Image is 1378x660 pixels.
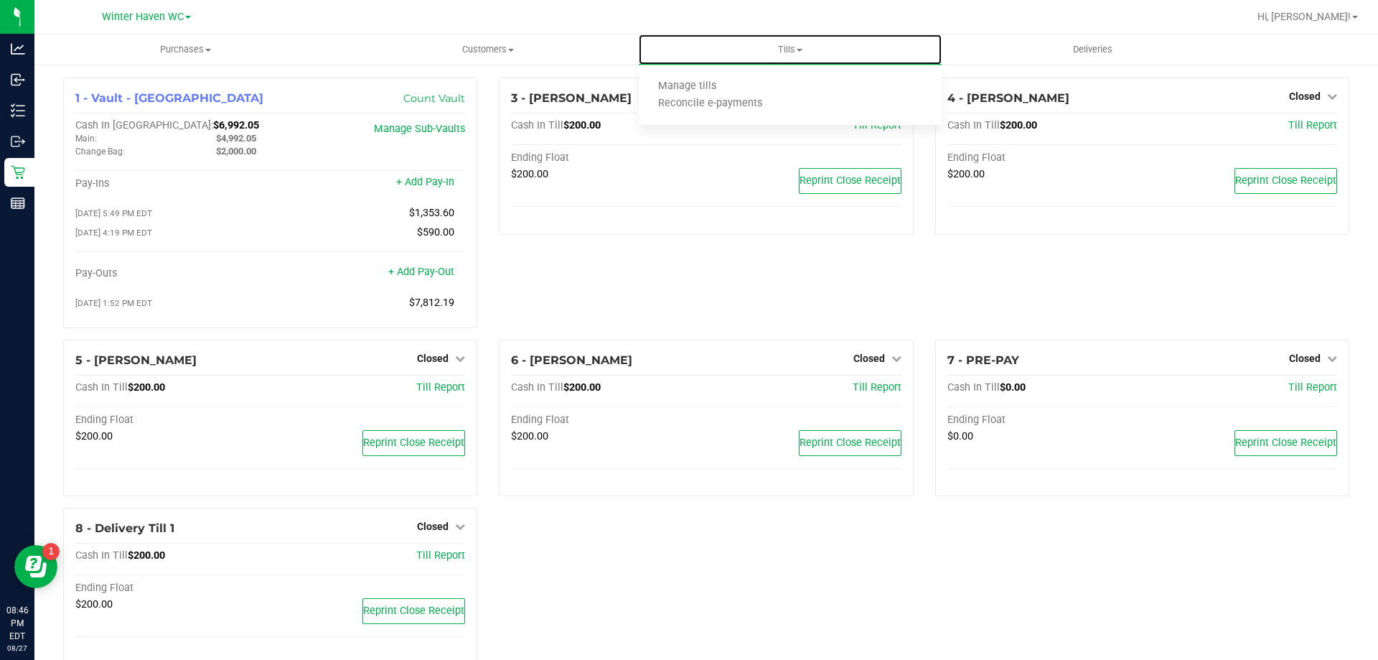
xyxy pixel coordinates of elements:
[800,175,901,187] span: Reprint Close Receipt
[75,582,271,595] div: Ending Float
[1289,353,1321,364] span: Closed
[11,196,25,210] inline-svg: Reports
[1000,119,1037,131] span: $200.00
[511,168,548,180] span: $200.00
[216,133,256,144] span: $4,992.05
[75,267,271,280] div: Pay-Outs
[75,208,152,218] span: [DATE] 5:49 PM EDT
[213,119,259,131] span: $6,992.05
[947,353,1019,367] span: 7 - PRE-PAY
[947,430,973,442] span: $0.00
[409,297,454,309] span: $7,812.19
[75,298,152,308] span: [DATE] 1:52 PM EDT
[799,430,901,456] button: Reprint Close Receipt
[11,134,25,149] inline-svg: Outbound
[75,147,125,157] span: Change Bag:
[374,123,465,135] a: Manage Sub-Vaults
[416,549,465,562] a: Till Report
[75,414,271,427] div: Ending Float
[1000,381,1026,394] span: $0.00
[11,42,25,56] inline-svg: Analytics
[42,543,60,560] iframe: Resource center unread badge
[799,168,901,194] button: Reprint Close Receipt
[75,521,174,535] span: 8 - Delivery Till 1
[563,381,601,394] span: $200.00
[6,604,28,643] p: 08:46 PM EDT
[417,226,454,238] span: $590.00
[511,91,632,105] span: 3 - [PERSON_NAME]
[75,177,271,190] div: Pay-Ins
[800,437,901,449] span: Reprint Close Receipt
[511,430,548,442] span: $200.00
[11,103,25,118] inline-svg: Inventory
[511,414,706,427] div: Ending Float
[853,353,885,364] span: Closed
[639,43,941,56] span: Tills
[409,207,454,219] span: $1,353.60
[337,43,638,56] span: Customers
[363,605,464,617] span: Reprint Close Receipt
[639,34,941,65] a: Tills Manage tills Reconcile e-payments
[1234,430,1337,456] button: Reprint Close Receipt
[128,549,165,562] span: $200.00
[416,381,465,394] a: Till Report
[511,381,563,394] span: Cash In Till
[75,134,97,144] span: Main:
[947,381,1000,394] span: Cash In Till
[1288,381,1337,394] a: Till Report
[363,437,464,449] span: Reprint Close Receipt
[1288,119,1337,131] a: Till Report
[947,168,985,180] span: $200.00
[75,549,128,562] span: Cash In Till
[102,11,184,23] span: Winter Haven WC
[1054,43,1132,56] span: Deliveries
[75,381,128,394] span: Cash In Till
[947,152,1143,164] div: Ending Float
[947,119,1000,131] span: Cash In Till
[1235,437,1336,449] span: Reprint Close Receipt
[362,598,465,624] button: Reprint Close Receipt
[853,381,901,394] a: Till Report
[1235,175,1336,187] span: Reprint Close Receipt
[75,353,197,367] span: 5 - [PERSON_NAME]
[337,34,639,65] a: Customers
[75,430,113,442] span: $200.00
[1257,11,1351,22] span: Hi, [PERSON_NAME]!
[511,152,706,164] div: Ending Float
[14,545,57,588] iframe: Resource center
[216,146,256,157] span: $2,000.00
[403,92,465,105] a: Count Vault
[75,598,113,610] span: $200.00
[34,34,337,65] a: Purchases
[639,80,736,93] span: Manage tills
[947,91,1069,105] span: 4 - [PERSON_NAME]
[396,176,454,188] a: + Add Pay-In
[1289,90,1321,102] span: Closed
[11,165,25,180] inline-svg: Retail
[1234,168,1337,194] button: Reprint Close Receipt
[511,353,632,367] span: 6 - [PERSON_NAME]
[11,73,25,87] inline-svg: Inbound
[563,119,601,131] span: $200.00
[417,353,449,364] span: Closed
[942,34,1244,65] a: Deliveries
[35,43,336,56] span: Purchases
[947,414,1143,427] div: Ending Float
[362,430,465,456] button: Reprint Close Receipt
[6,643,28,654] p: 08/27
[639,98,782,110] span: Reconcile e-payments
[75,119,213,131] span: Cash In [GEOGRAPHIC_DATA]:
[417,521,449,532] span: Closed
[75,228,152,238] span: [DATE] 4:19 PM EDT
[388,266,454,278] a: + Add Pay-Out
[75,91,263,105] span: 1 - Vault - [GEOGRAPHIC_DATA]
[511,119,563,131] span: Cash In Till
[128,381,165,394] span: $200.00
